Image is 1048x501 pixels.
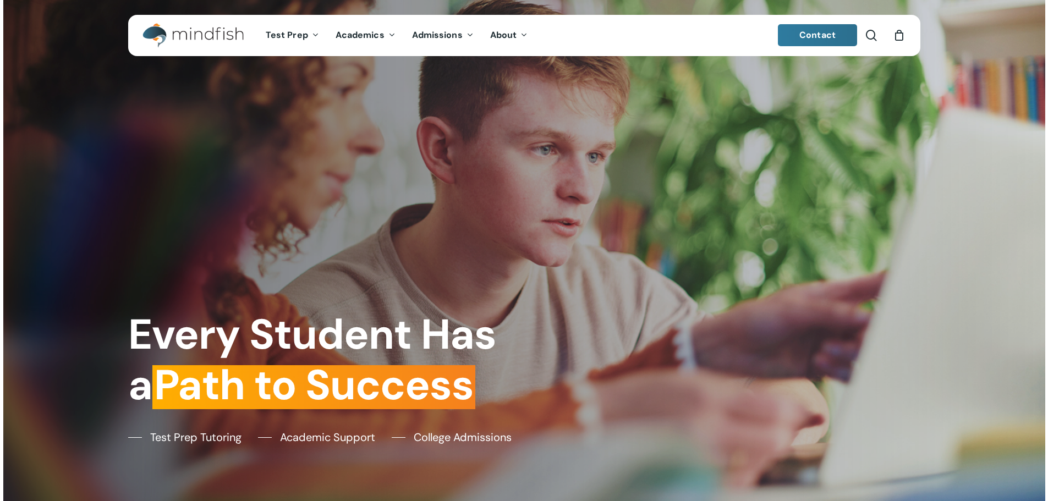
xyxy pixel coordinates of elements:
[152,357,475,412] em: Path to Success
[257,31,327,40] a: Test Prep
[257,15,536,56] nav: Main Menu
[482,31,536,40] a: About
[128,429,242,445] a: Test Prep Tutoring
[258,429,375,445] a: Academic Support
[327,31,404,40] a: Academics
[266,29,308,41] span: Test Prep
[128,15,920,56] header: Main Menu
[414,429,512,445] span: College Admissions
[392,429,512,445] a: College Admissions
[336,29,385,41] span: Academics
[128,310,516,410] h1: Every Student Has a
[404,31,482,40] a: Admissions
[778,24,857,46] a: Contact
[490,29,517,41] span: About
[150,429,242,445] span: Test Prep Tutoring
[412,29,463,41] span: Admissions
[799,29,836,41] span: Contact
[280,429,375,445] span: Academic Support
